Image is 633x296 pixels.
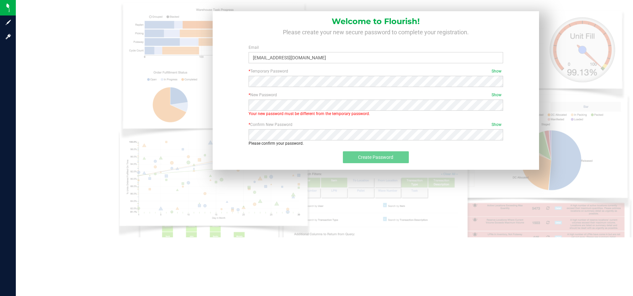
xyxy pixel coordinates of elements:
label: New Password [249,92,503,98]
label: Temporary Password [249,68,503,74]
label: Confirm New Password [249,122,503,128]
span: Please create your new secure password to complete your registration. [283,29,469,36]
h1: Welcome to Flourish! [222,11,529,26]
inline-svg: Sign up [5,19,12,26]
div: Your new password must be different from the temporary password. [249,111,503,117]
p: Please confirm your password. [249,140,503,146]
span: Show [492,122,501,128]
span: Show [492,68,501,74]
button: Create Password [343,151,409,163]
label: Email [249,44,503,50]
inline-svg: Log in [5,33,12,40]
span: Create Password [358,155,393,160]
span: Show [492,92,501,98]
